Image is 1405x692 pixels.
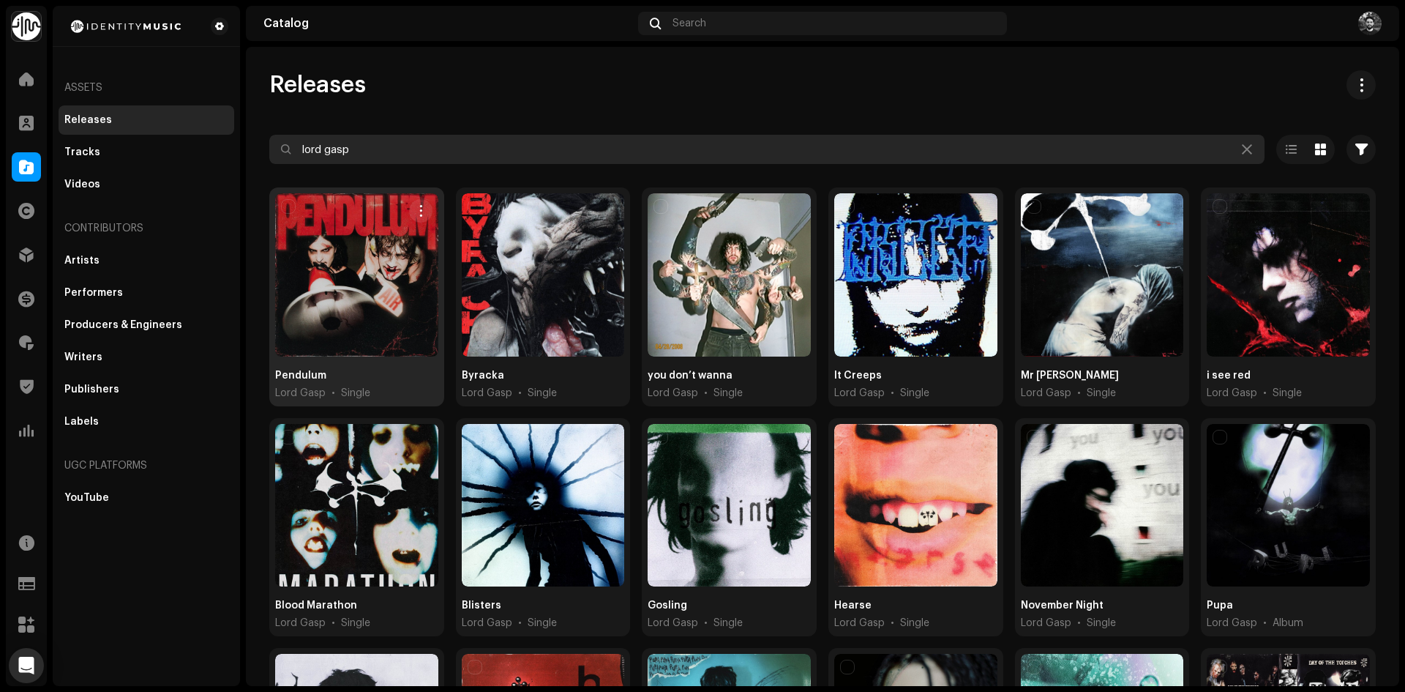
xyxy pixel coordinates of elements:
span: • [891,386,894,401]
div: Catalog [263,18,632,29]
span: Lord Gasp [1021,616,1071,630]
div: Pupa [1207,598,1233,613]
span: Lord Gasp [1207,386,1257,401]
span: • [1077,386,1081,401]
re-m-nav-item: Performers [59,278,234,308]
div: It Creeps [834,368,882,383]
div: Single [528,616,557,630]
span: • [331,386,335,401]
div: Single [341,616,370,630]
div: Blood Marathon [275,598,357,613]
div: YouTube [64,492,109,504]
span: Lord Gasp [1021,386,1071,401]
re-m-nav-item: Labels [59,407,234,436]
re-m-nav-item: Artists [59,246,234,275]
re-a-nav-header: Contributors [59,211,234,246]
div: Open Intercom Messenger [9,648,44,683]
re-m-nav-item: Publishers [59,375,234,404]
img: 2d8271db-5505-4223-b535-acbbe3973654 [64,18,187,35]
span: Lord Gasp [834,386,885,401]
span: • [331,616,335,630]
re-m-nav-item: Producers & Engineers [59,310,234,340]
div: Producers & Engineers [64,319,182,331]
input: Search [269,135,1264,164]
div: Single [528,386,557,401]
span: • [518,386,522,401]
span: • [704,386,708,401]
re-a-nav-header: UGC Platforms [59,448,234,483]
span: Lord Gasp [462,386,512,401]
div: Publishers [64,384,119,395]
span: Lord Gasp [648,616,698,630]
div: Mr Disaster [1021,368,1119,383]
div: November Night [1021,598,1104,613]
div: Releases [64,114,112,126]
div: Tracks [64,146,100,158]
div: Labels [64,416,99,428]
span: Lord Gasp [1207,616,1257,630]
re-m-nav-item: Releases [59,105,234,135]
div: Single [713,386,743,401]
span: Lord Gasp [648,386,698,401]
div: Byracka [462,368,504,383]
span: • [1077,616,1081,630]
span: Lord Gasp [275,616,326,630]
div: Single [1087,616,1116,630]
span: • [1263,616,1267,630]
re-m-nav-item: Tracks [59,138,234,167]
div: Single [900,386,929,401]
div: Artists [64,255,100,267]
div: Single [900,616,929,630]
div: Blisters [462,598,501,613]
div: you don’t wanna [648,368,733,383]
span: • [1263,386,1267,401]
div: Gosling [648,598,687,613]
span: • [704,616,708,630]
span: • [891,616,894,630]
span: Lord Gasp [834,616,885,630]
span: Lord Gasp [275,386,326,401]
div: Writers [64,351,102,363]
div: Single [341,386,370,401]
re-m-nav-item: YouTube [59,483,234,513]
div: Album [1273,616,1303,630]
re-a-nav-header: Assets [59,70,234,105]
span: Releases [269,70,366,100]
div: Single [713,616,743,630]
div: Pendulum [275,368,326,383]
span: Lord Gasp [462,616,512,630]
div: i see red [1207,368,1251,383]
span: Search [672,18,706,29]
re-m-nav-item: Writers [59,343,234,372]
div: Single [1273,386,1302,401]
div: Videos [64,179,100,190]
span: • [518,616,522,630]
img: 8f0a1b11-7d8f-4593-a589-2eb09cc2b231 [1358,12,1382,35]
div: Hearse [834,598,872,613]
div: Single [1087,386,1116,401]
img: 0f74c21f-6d1c-4dbc-9196-dbddad53419e [12,12,41,41]
re-m-nav-item: Videos [59,170,234,199]
div: Performers [64,287,123,299]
